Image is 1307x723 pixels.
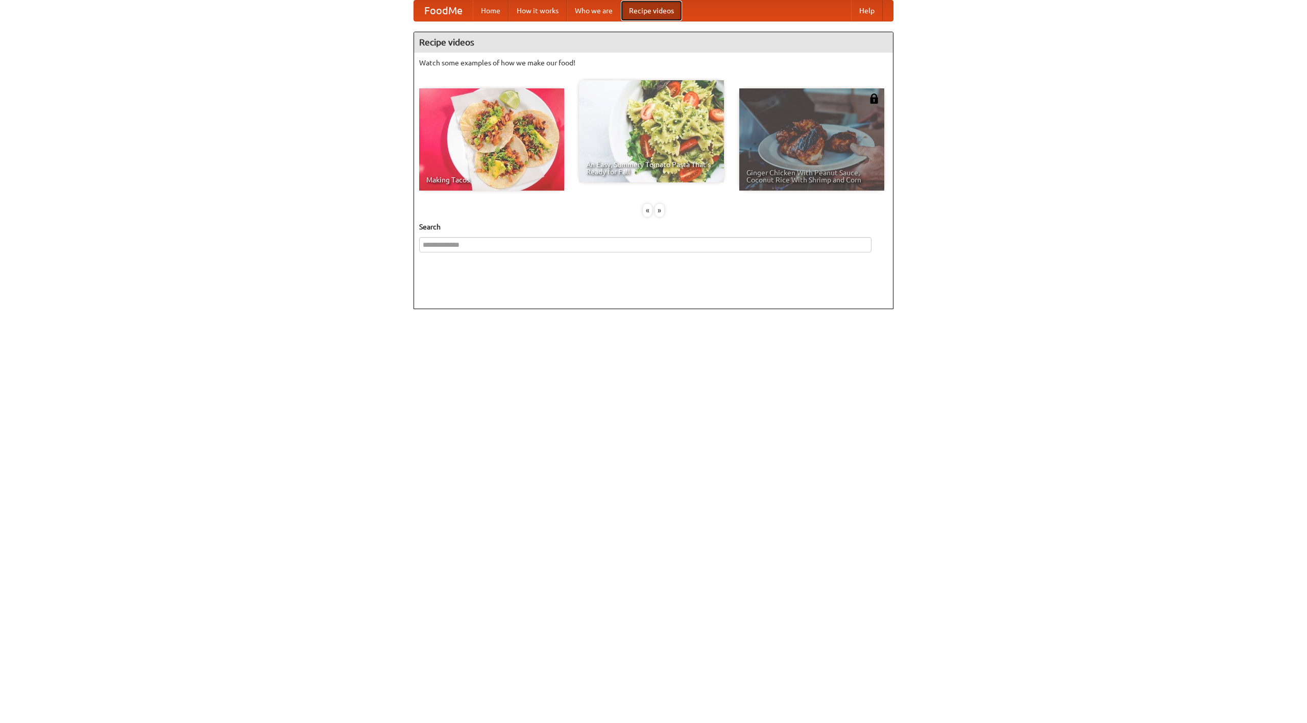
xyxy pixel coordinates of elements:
img: 483408.png [869,94,879,104]
p: Watch some examples of how we make our food! [419,58,888,68]
div: » [655,204,664,217]
a: Recipe videos [621,1,682,21]
a: An Easy, Summery Tomato Pasta That's Ready for Fall [579,80,724,182]
div: « [643,204,652,217]
a: Help [851,1,883,21]
a: Who we are [567,1,621,21]
span: Making Tacos [426,176,557,183]
h5: Search [419,222,888,232]
span: An Easy, Summery Tomato Pasta That's Ready for Fall [586,161,717,175]
a: How it works [509,1,567,21]
a: Making Tacos [419,88,564,191]
a: FoodMe [414,1,473,21]
h4: Recipe videos [414,32,893,53]
a: Home [473,1,509,21]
